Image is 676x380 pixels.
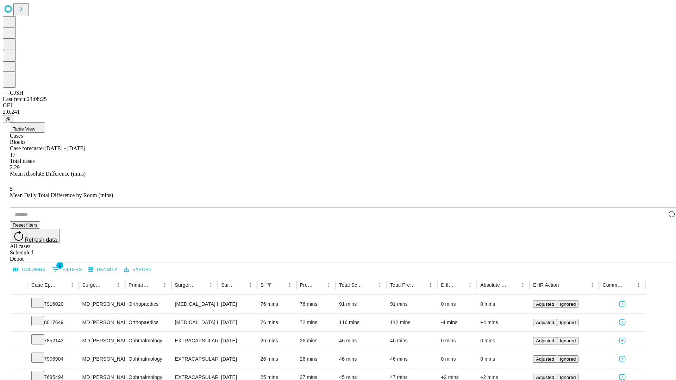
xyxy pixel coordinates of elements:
[441,282,455,288] div: Difference
[10,90,23,96] span: GJSH
[300,350,332,368] div: 26 mins
[261,332,293,350] div: 26 mins
[129,282,149,288] div: Primary Service
[31,332,75,350] div: 7852143
[264,280,274,290] div: 1 active filter
[339,295,383,313] div: 91 mins
[390,350,434,368] div: 46 mins
[236,280,245,290] button: Sort
[275,280,285,290] button: Sort
[14,298,24,311] button: Expand
[221,295,254,313] div: [DATE]
[390,332,434,350] div: 46 mins
[13,222,37,228] span: Reset filters
[113,280,123,290] button: Menu
[560,320,576,325] span: Ignored
[426,280,436,290] button: Menu
[31,313,75,331] div: 8017649
[560,302,576,307] span: Ignored
[508,280,518,290] button: Sort
[300,295,332,313] div: 76 mins
[339,332,383,350] div: 46 mins
[261,295,293,313] div: 76 mins
[300,313,332,331] div: 72 mins
[480,282,507,288] div: Absolute Difference
[129,313,168,331] div: Orthopaedics
[300,282,314,288] div: Predicted In Room Duration
[441,313,473,331] div: -4 mins
[104,280,113,290] button: Sort
[31,350,75,368] div: 7906904
[10,229,60,243] button: Refresh data
[557,319,578,326] button: Ignored
[480,332,526,350] div: 0 mins
[465,280,475,290] button: Menu
[557,300,578,308] button: Ignored
[206,280,216,290] button: Menu
[150,280,160,290] button: Sort
[196,280,206,290] button: Sort
[82,313,121,331] div: MD [PERSON_NAME] [PERSON_NAME]
[175,282,195,288] div: Surgery Name
[82,282,103,288] div: Surgeon Name
[175,313,214,331] div: [MEDICAL_DATA] MEDIAL OR LATERAL MENISCECTOMY
[82,295,121,313] div: MD [PERSON_NAME] [PERSON_NAME]
[518,280,528,290] button: Menu
[560,338,576,343] span: Ignored
[10,186,13,192] span: 5
[536,320,554,325] span: Adjusted
[129,350,168,368] div: Ophthalmology
[560,375,576,380] span: Ignored
[122,264,154,275] button: Export
[3,115,13,122] button: @
[533,355,557,363] button: Adjusted
[533,282,559,288] div: EHR Action
[536,356,554,362] span: Adjusted
[6,116,11,121] span: @
[14,353,24,366] button: Expand
[602,282,623,288] div: Comments
[533,319,557,326] button: Adjusted
[560,356,576,362] span: Ignored
[455,280,465,290] button: Sort
[14,317,24,329] button: Expand
[339,313,383,331] div: 116 mins
[175,332,214,350] div: EXTRACAPSULAR CATARACT REMOVAL WITH [MEDICAL_DATA]
[129,332,168,350] div: Ophthalmology
[221,350,254,368] div: [DATE]
[44,145,85,151] span: [DATE] - [DATE]
[56,262,63,269] span: 1
[31,295,75,313] div: 7916020
[87,264,119,275] button: Density
[300,332,332,350] div: 26 mins
[10,152,15,158] span: 17
[634,280,644,290] button: Menu
[557,355,578,363] button: Ignored
[50,264,84,275] button: Show filters
[557,337,578,344] button: Ignored
[416,280,426,290] button: Sort
[536,302,554,307] span: Adjusted
[480,313,526,331] div: +4 mins
[261,282,264,288] div: Scheduled In Room Duration
[3,109,673,115] div: 2.0.241
[375,280,385,290] button: Menu
[175,295,214,313] div: [MEDICAL_DATA] MEDIAL OR LATERAL MENISCECTOMY
[390,313,434,331] div: 112 mins
[339,350,383,368] div: 46 mins
[285,280,295,290] button: Menu
[129,295,168,313] div: Orthopaedics
[13,126,35,132] span: Table View
[31,282,57,288] div: Case Epic Id
[480,350,526,368] div: 0 mins
[441,350,473,368] div: 0 mins
[12,264,48,275] button: Select columns
[390,282,415,288] div: Total Predicted Duration
[390,295,434,313] div: 91 mins
[14,335,24,347] button: Expand
[10,158,35,164] span: Total cases
[261,313,293,331] div: 76 mins
[339,282,364,288] div: Total Scheduled Duration
[25,237,57,243] span: Refresh data
[175,350,214,368] div: EXTRACAPSULAR CATARACT REMOVAL WITH [MEDICAL_DATA]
